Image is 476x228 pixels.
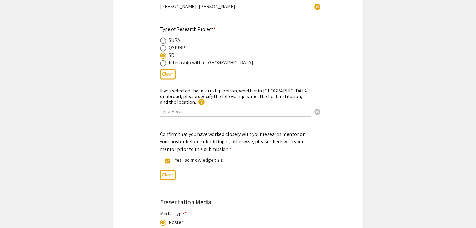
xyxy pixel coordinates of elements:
[169,218,183,226] div: Poster
[169,37,180,44] div: SURA
[160,87,309,105] mat-label: If you selected the Internship option, whether in [GEOGRAPHIC_DATA] or abroad, please specify the...
[311,0,324,13] button: Clear
[311,105,324,117] button: Clear
[160,69,176,79] button: Clear
[169,52,176,59] div: SRI
[160,108,311,115] input: Type Here
[160,26,216,32] mat-label: Type of Research Project
[160,210,187,216] mat-label: Media Type
[170,156,301,164] div: Yes I acknowledge this.
[169,59,253,67] div: Internship within [GEOGRAPHIC_DATA]
[169,44,186,52] div: QSIURP
[314,3,321,11] span: cancel
[198,98,205,106] mat-icon: help
[160,197,316,206] div: Presentation Media
[5,200,27,223] iframe: Chat
[160,131,306,152] mat-label: Confirm that you have worked closely with your research mentor on your poster before submitting i...
[160,170,176,180] button: Clear
[314,108,321,116] span: cancel
[160,3,311,10] input: Type Here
